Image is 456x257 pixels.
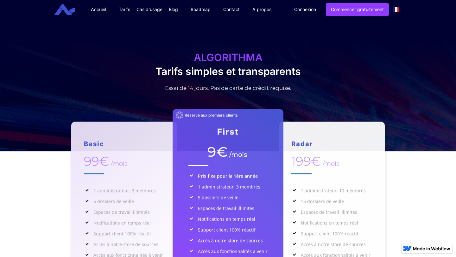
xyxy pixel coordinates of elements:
[301,187,372,194] p: 1 administrateur, 10 membres
[188,172,195,179] img: check mark Icon
[198,237,268,245] p: Accès à notre store de sources
[84,197,90,204] img: check mark Icon
[188,226,195,233] img: check mark Icon
[198,226,268,234] p: Support client 100% réactif
[93,241,165,248] p: Accès à notre store de sources
[188,183,195,190] img: check mark Icon
[229,148,249,162] div: /mois
[188,126,268,138] div: First
[93,197,165,205] p: 5 dossiers de veille
[291,208,298,215] img: check mark Icon
[84,241,90,247] img: check mark Icon
[291,241,298,247] img: check mark Icon
[301,230,372,237] p: Support client 100% réactif
[198,248,268,255] p: Accès aux fonctionnalités à venir
[165,85,291,91] div: Essai de 14 jours. Pas de carte de crédit requise.
[301,208,372,216] p: Espaces de travail illimités
[301,197,372,205] p: 15 dossiers de veille
[176,111,183,119] img: Gestion de la connaissance
[84,187,90,193] img: check mark Icon
[291,187,298,193] img: check mark Icon
[185,111,238,119] div: Réservé aux premiers clients
[93,187,165,194] p: 1 administrateur, 3 membres
[301,241,372,248] p: Accès à notre store de sources
[188,248,195,254] img: check mark Icon
[207,145,229,159] div: 9€
[291,197,298,204] img: check mark Icon
[155,51,301,78] h1: Tarifs simples et transparents
[291,230,298,236] img: check mark Icon
[136,6,162,13] div: Cas d'usage
[188,237,195,243] img: check mark Icon
[93,219,165,227] p: Notifications en temps réel
[291,219,298,225] img: check mark Icon
[84,230,90,236] img: check mark Icon
[198,172,268,180] p: Prix fixe pour la 1ère année
[198,183,268,191] p: 1 administrateur, 3 membres
[93,230,165,237] p: Support client 100% réactif
[93,208,165,216] p: Espaces de travail illimités
[198,205,268,212] p: Espaces de travail illimités
[291,137,372,150] div: Radar
[84,219,90,225] img: check mark Icon
[194,51,263,64] span: ALGORITHMA
[289,3,321,16] a: Connexion
[301,219,372,227] p: Notifications en temps réel
[188,216,195,222] img: check mark Icon
[188,205,195,211] img: check mark Icon
[198,194,268,202] p: 5 dossiers de veille
[326,3,389,16] a: Commencer gratuitement
[84,137,165,150] div: Basic
[413,247,450,251] img: Made in Webflow
[291,155,323,167] div: 199€
[188,194,195,200] img: check mark Icon
[84,208,90,215] img: check mark Icon
[198,216,268,223] p: Notifications en temps réel
[323,160,339,167] div: /mois
[111,160,128,167] div: /mois
[59,4,79,16] a: home
[84,155,111,167] div: 99€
